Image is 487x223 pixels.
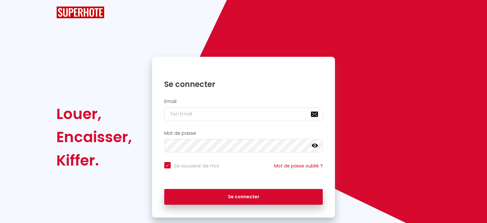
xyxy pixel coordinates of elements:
a: Mot de passe oublié ? [274,163,323,169]
h1: Se connecter [164,79,323,89]
button: Se connecter [164,189,323,205]
h2: Email [164,99,323,104]
img: SuperHote logo [56,6,104,18]
h2: Mot de passe [164,131,323,136]
div: Encaisser, [56,125,132,149]
div: Kiffer. [56,149,132,172]
div: Louer, [56,102,132,125]
input: Ton Email [164,107,323,121]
